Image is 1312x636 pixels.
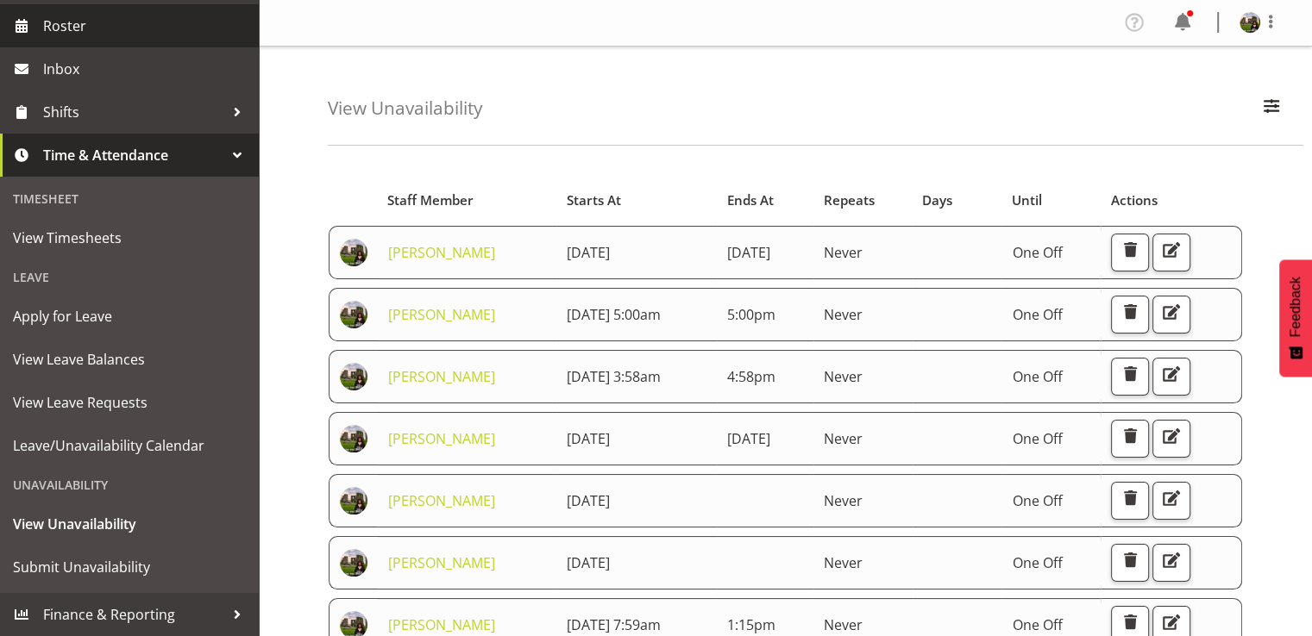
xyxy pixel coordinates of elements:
img: valerie-donaldson30b84046e2fb4b3171eb6bf86b7ff7f4.png [340,239,367,266]
button: Delete Unavailability [1111,234,1149,271]
span: View Leave Requests [13,390,246,415]
span: Never [824,243,863,262]
span: One Off [1012,491,1062,510]
span: [DATE] [567,243,610,262]
span: [DATE] [567,553,610,572]
button: Delete Unavailability [1111,544,1149,582]
span: 5:00pm [727,305,775,324]
span: One Off [1012,367,1062,386]
button: Delete Unavailability [1111,296,1149,334]
a: View Leave Balances [4,338,254,381]
span: Apply for Leave [13,303,246,329]
span: One Off [1012,305,1062,324]
span: View Leave Balances [13,346,246,372]
a: Leave/Unavailability Calendar [4,424,254,467]
div: Leave [4,259,254,295]
span: One Off [1012,553,1062,572]
span: [DATE] [727,429,770,448]
button: Edit Unavailability [1152,296,1190,334]
span: Never [824,305,863,324]
span: [DATE] 7:59am [567,615,661,634]
button: Delete Unavailability [1111,358,1149,396]
a: [PERSON_NAME] [388,491,495,510]
span: [DATE] [567,429,610,448]
div: Unavailability [4,467,254,502]
span: Repeats [824,190,875,210]
button: Filter Employees [1253,90,1290,128]
a: [PERSON_NAME] [388,305,495,324]
span: Finance & Reporting [43,602,224,627]
span: View Timesheets [13,225,246,251]
span: Never [824,491,863,510]
span: [DATE] 3:58am [567,367,661,386]
button: Edit Unavailability [1152,482,1190,520]
span: 1:15pm [727,615,775,634]
a: [PERSON_NAME] [388,429,495,448]
span: 4:58pm [727,367,775,386]
span: One Off [1012,615,1062,634]
span: Inbox [43,56,250,82]
a: View Timesheets [4,216,254,259]
span: Never [824,429,863,448]
a: Submit Unavailability [4,546,254,589]
span: Ends At [727,190,774,210]
img: valerie-donaldson30b84046e2fb4b3171eb6bf86b7ff7f4.png [340,363,367,390]
a: View Leave Requests [4,381,254,424]
img: valerie-donaldson30b84046e2fb4b3171eb6bf86b7ff7f4.png [340,425,367,452]
div: Timesheet [4,181,254,216]
button: Delete Unavailability [1111,420,1149,458]
span: [DATE] [567,491,610,510]
span: One Off [1012,243,1062,262]
span: Starts At [567,190,621,210]
span: One Off [1012,429,1062,448]
span: Days [922,190,952,210]
button: Edit Unavailability [1152,544,1190,582]
span: Time & Attendance [43,142,224,168]
span: [DATE] [727,243,770,262]
img: valerie-donaldson30b84046e2fb4b3171eb6bf86b7ff7f4.png [340,301,367,328]
span: Until [1012,190,1042,210]
span: Actions [1111,190,1158,210]
a: [PERSON_NAME] [388,553,495,572]
a: [PERSON_NAME] [388,615,495,634]
span: Submit Unavailability [13,554,246,580]
button: Edit Unavailability [1152,234,1190,271]
img: valerie-donaldson30b84046e2fb4b3171eb6bf86b7ff7f4.png [1240,12,1260,33]
button: Delete Unavailability [1111,482,1149,520]
button: Feedback - Show survey [1279,259,1312,377]
span: View Unavailability [13,511,246,537]
button: Edit Unavailability [1152,420,1190,458]
h4: View Unavailability [328,98,482,118]
span: Feedback [1288,277,1303,337]
img: valerie-donaldson30b84046e2fb4b3171eb6bf86b7ff7f4.png [340,487,367,514]
button: Edit Unavailability [1152,358,1190,396]
span: Shifts [43,99,224,125]
a: [PERSON_NAME] [388,367,495,386]
img: valerie-donaldson30b84046e2fb4b3171eb6bf86b7ff7f4.png [340,549,367,577]
span: Never [824,615,863,634]
a: [PERSON_NAME] [388,243,495,262]
a: Apply for Leave [4,295,254,338]
span: Never [824,367,863,386]
span: Leave/Unavailability Calendar [13,433,246,458]
span: Never [824,553,863,572]
a: View Unavailability [4,502,254,546]
span: Staff Member [387,190,474,210]
span: [DATE] 5:00am [567,305,661,324]
span: Roster [43,13,250,39]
